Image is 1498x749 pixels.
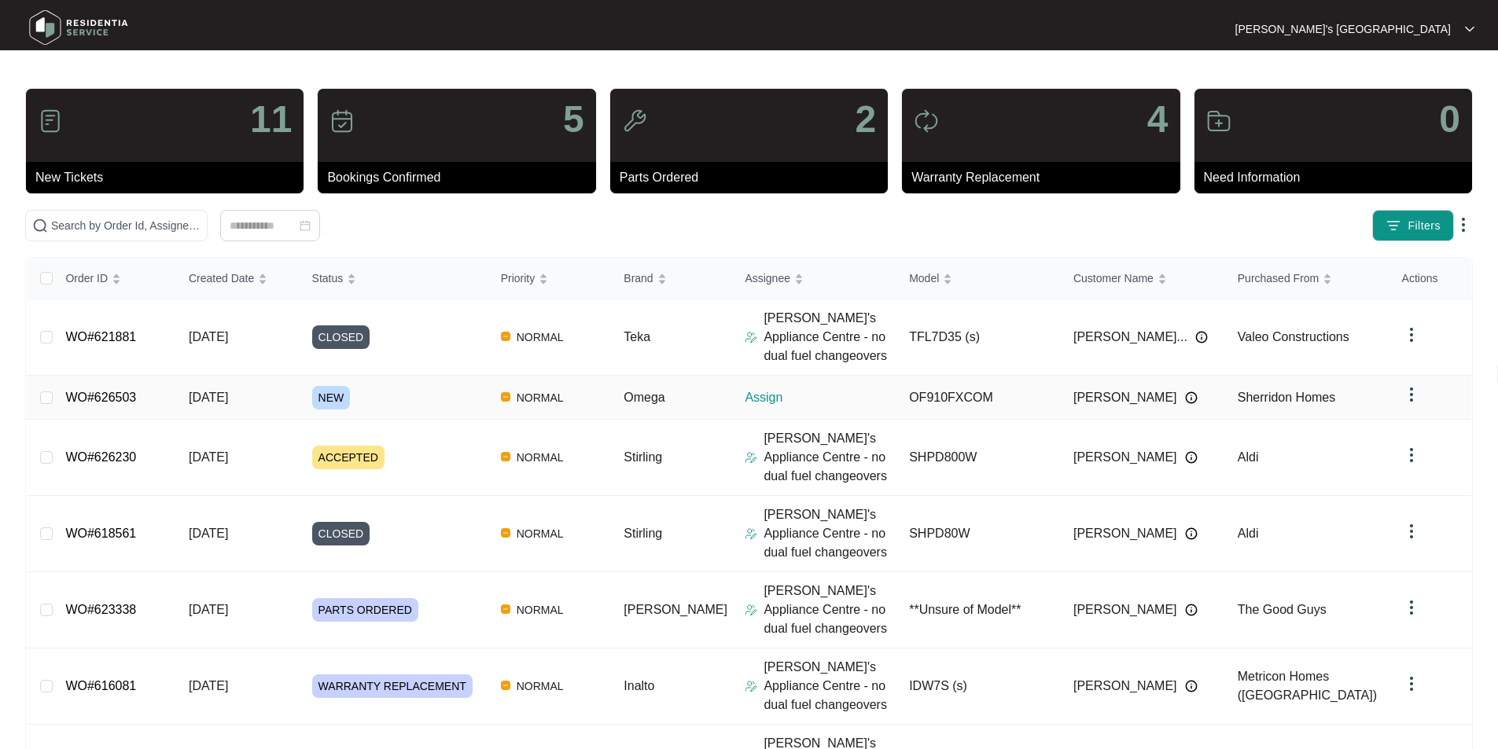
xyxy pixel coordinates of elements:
img: dropdown arrow [1465,25,1474,33]
span: WARRANTY REPLACEMENT [312,674,473,698]
th: Purchased From [1225,258,1389,299]
input: Search by Order Id, Assignee Name, Customer Name, Brand and Model [51,217,201,234]
p: [PERSON_NAME]'s Appliance Centre - no dual fuel changeovers [764,582,896,638]
img: icon [1206,108,1231,134]
th: Order ID [53,258,176,299]
span: Priority [501,270,536,287]
span: [PERSON_NAME] [1073,600,1177,619]
span: [DATE] [189,527,228,540]
span: NORMAL [510,677,570,696]
img: Vercel Logo [501,452,510,461]
img: Vercel Logo [501,332,510,341]
th: Customer Name [1061,258,1225,299]
img: Assigner Icon [745,331,757,343]
img: icon [329,108,355,134]
img: dropdown arrow [1402,674,1421,693]
p: Parts Ordered [620,168,888,187]
span: Order ID [65,270,108,287]
p: [PERSON_NAME]'s Appliance Centre - no dual fuel changeovers [764,658,896,714]
span: NORMAL [510,328,570,347]
span: ACCEPTED [312,446,385,469]
span: [PERSON_NAME]... [1073,328,1187,347]
img: Assigner Icon [745,451,757,464]
img: icon [38,108,63,134]
span: [PERSON_NAME] [1073,448,1177,467]
span: Metricon Homes ([GEOGRAPHIC_DATA]) [1238,670,1377,702]
span: Model [909,270,939,287]
span: CLOSED [312,325,370,349]
span: Filters [1408,218,1441,234]
span: Aldi [1238,527,1259,540]
td: IDW7S (s) [896,648,1061,725]
img: Vercel Logo [501,392,510,402]
span: Teka [624,330,650,343]
p: 5 [563,101,584,138]
img: Assigner Icon [745,527,757,540]
span: [DATE] [189,603,228,616]
td: SHPD800W [896,420,1061,496]
span: NORMAL [510,600,570,619]
span: Customer Name [1073,270,1154,287]
img: Vercel Logo [501,681,510,690]
img: icon [914,108,939,134]
td: TFL7D35 (s) [896,299,1061,376]
a: WO#618561 [65,527,136,540]
th: Actions [1389,258,1471,299]
span: Purchased From [1238,270,1319,287]
a: WO#616081 [65,679,136,692]
a: WO#626230 [65,450,136,464]
img: dropdown arrow [1402,598,1421,617]
p: Need Information [1204,168,1472,187]
span: Status [312,270,344,287]
p: [PERSON_NAME]'s Appliance Centre - no dual fuel changeovers [764,309,896,365]
img: Info icon [1185,680,1198,692]
span: Aldi [1238,450,1259,464]
span: [PERSON_NAME] [624,603,727,616]
p: New Tickets [35,168,304,187]
img: Info icon [1195,331,1208,343]
img: filter icon [1386,218,1401,233]
p: [PERSON_NAME]'s Appliance Centre - no dual fuel changeovers [764,429,896,486]
th: Created Date [176,258,300,299]
p: [PERSON_NAME]'s [GEOGRAPHIC_DATA] [1235,21,1451,37]
span: NORMAL [510,524,570,543]
img: Vercel Logo [501,528,510,538]
a: WO#623338 [65,603,136,616]
th: Model [896,258,1061,299]
img: Vercel Logo [501,604,510,614]
span: [PERSON_NAME] [1073,388,1177,407]
p: 4 [1147,101,1169,138]
span: [DATE] [189,330,228,343]
button: filter iconFilters [1372,210,1454,241]
p: Warranty Replacement [911,168,1180,187]
img: Info icon [1185,391,1198,404]
td: OF910FXCOM [896,376,1061,420]
span: Omega [624,391,664,404]
span: NORMAL [510,388,570,407]
p: [PERSON_NAME]'s Appliance Centre - no dual fuel changeovers [764,505,896,562]
th: Status [300,258,488,299]
img: Assigner Icon [745,680,757,692]
td: SHPD80W [896,496,1061,572]
th: Assignee [732,258,896,299]
a: WO#621881 [65,330,136,343]
span: Stirling [624,450,662,464]
th: Brand [611,258,732,299]
img: dropdown arrow [1402,325,1421,344]
span: PARTS ORDERED [312,598,418,622]
img: Info icon [1185,527,1198,540]
span: Stirling [624,527,662,540]
span: Created Date [189,270,254,287]
span: NEW [312,386,351,409]
span: Valeo Constructions [1238,330,1349,343]
span: [PERSON_NAME] [1073,524,1177,543]
span: NORMAL [510,448,570,467]
span: [DATE] [189,679,228,692]
span: [DATE] [189,450,228,464]
img: dropdown arrow [1454,215,1473,234]
th: Priority [488,258,612,299]
img: Assigner Icon [745,604,757,616]
p: Assign [745,388,896,407]
img: Info icon [1185,604,1198,616]
p: 11 [250,101,292,138]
